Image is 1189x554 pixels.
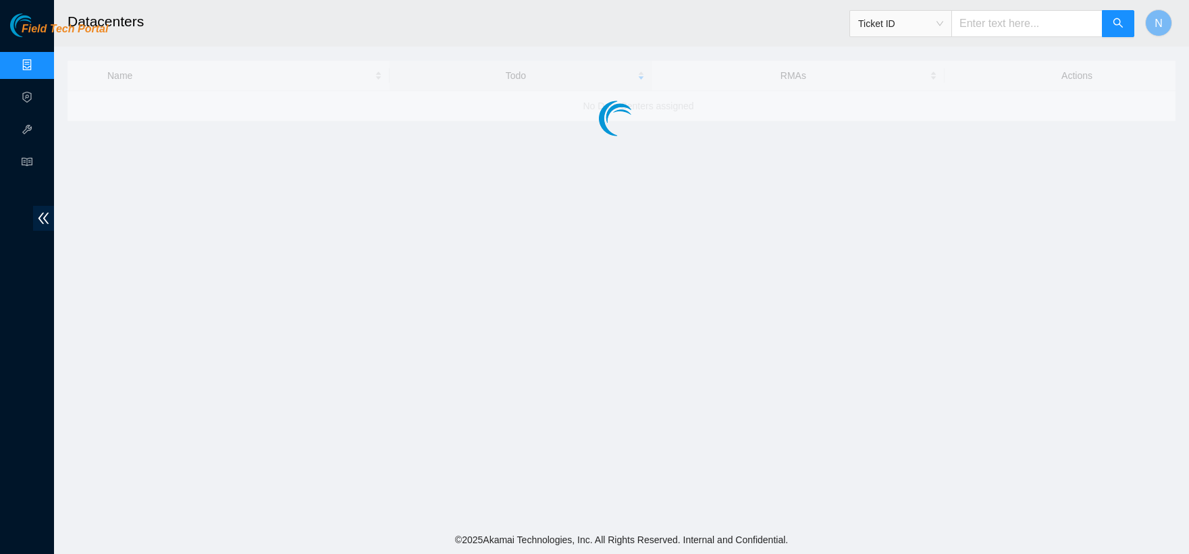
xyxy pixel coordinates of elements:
span: N [1155,15,1163,32]
img: Akamai Technologies [10,13,68,37]
a: Akamai TechnologiesField Tech Portal [10,24,108,42]
span: double-left [33,206,54,231]
span: Field Tech Portal [22,23,108,36]
span: search [1113,18,1124,30]
span: Ticket ID [858,13,943,34]
footer: © 2025 Akamai Technologies, Inc. All Rights Reserved. Internal and Confidential. [54,526,1189,554]
button: N [1145,9,1172,36]
input: Enter text here... [951,10,1103,37]
button: search [1102,10,1134,37]
span: read [22,150,32,177]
